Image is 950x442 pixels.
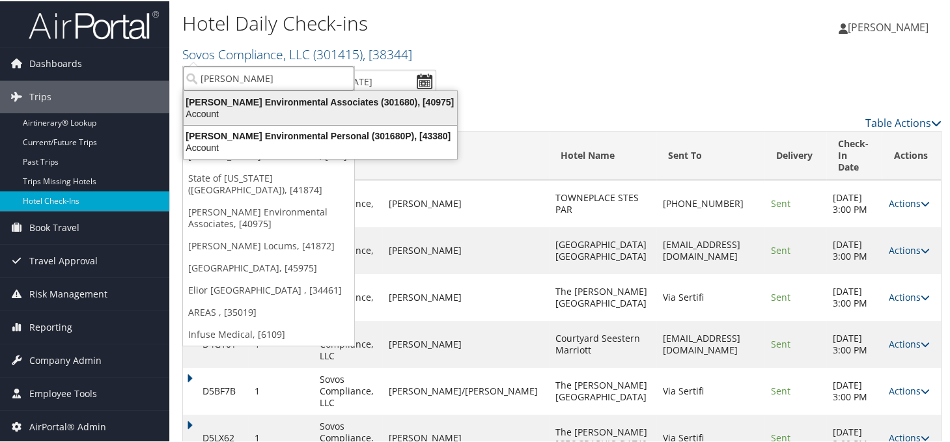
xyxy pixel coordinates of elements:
[549,226,656,273] td: [GEOGRAPHIC_DATA] [GEOGRAPHIC_DATA]
[549,273,656,320] td: The [PERSON_NAME] [GEOGRAPHIC_DATA]
[656,130,765,179] th: Sent To: activate to sort column ascending
[549,320,656,366] td: Courtyard Seestern Marriott
[183,300,354,322] a: AREAS , [35019]
[826,273,882,320] td: [DATE] 3:00 PM
[826,226,882,273] td: [DATE] 3:00 PM
[183,200,354,234] a: [PERSON_NAME] Environmental Associates, [40975]
[771,243,790,255] span: Sent
[771,196,790,208] span: Sent
[382,273,549,320] td: [PERSON_NAME]
[826,366,882,413] td: [DATE] 3:00 PM
[764,130,826,179] th: Delivery: activate to sort column ascending
[183,366,248,413] td: D5BF7B
[176,141,465,152] div: Account
[382,320,549,366] td: [PERSON_NAME]
[382,179,549,226] td: [PERSON_NAME]
[656,366,765,413] td: Via Sertifi
[29,243,98,276] span: Travel Approval
[248,366,313,413] td: 1
[182,8,688,36] h1: Hotel Daily Check-ins
[656,179,765,226] td: [PHONE_NUMBER]
[888,196,929,208] a: Actions
[313,366,382,413] td: Sovos Compliance, LLC
[183,322,354,344] a: Infuse Medical, [6109]
[29,310,72,342] span: Reporting
[771,383,790,396] span: Sent
[300,68,436,92] input: [DATE] - [DATE]
[865,115,942,129] a: Table Actions
[176,107,465,118] div: Account
[176,95,465,107] div: [PERSON_NAME] Environmental Associates (301680), [40975]
[363,44,412,62] span: , [ 38344 ]
[183,65,354,89] input: Search Accounts
[888,243,929,255] a: Actions
[549,130,656,179] th: Hotel Name: activate to sort column ascending
[882,130,941,179] th: Actions
[183,166,354,200] a: State of [US_STATE] ([GEOGRAPHIC_DATA]), [41874]
[29,210,79,243] span: Book Travel
[549,366,656,413] td: The [PERSON_NAME] [GEOGRAPHIC_DATA]
[183,256,354,278] a: [GEOGRAPHIC_DATA], [45975]
[656,226,765,273] td: [EMAIL_ADDRESS][DOMAIN_NAME]
[183,278,354,300] a: Elior [GEOGRAPHIC_DATA] , [34461]
[29,277,107,309] span: Risk Management
[848,19,929,33] span: [PERSON_NAME]
[839,7,942,46] a: [PERSON_NAME]
[176,129,465,141] div: [PERSON_NAME] Environmental Personal (301680P), [43380]
[182,44,412,62] a: Sovos Compliance, LLC
[656,273,765,320] td: Via Sertifi
[29,376,97,409] span: Employee Tools
[549,179,656,226] td: TOWNEPLACE STES PAR
[29,8,159,39] img: airportal-logo.png
[382,226,549,273] td: [PERSON_NAME]
[888,337,929,349] a: Actions
[29,343,102,376] span: Company Admin
[888,383,929,396] a: Actions
[888,290,929,302] a: Actions
[656,320,765,366] td: [EMAIL_ADDRESS][DOMAIN_NAME]
[382,366,549,413] td: [PERSON_NAME]/[PERSON_NAME]
[29,46,82,79] span: Dashboards
[771,337,790,349] span: Sent
[826,130,882,179] th: Check-In Date: activate to sort column ascending
[29,79,51,112] span: Trips
[29,409,106,442] span: AirPortal® Admin
[826,179,882,226] td: [DATE] 3:00 PM
[826,320,882,366] td: [DATE] 3:00 PM
[382,130,549,179] th: Traveler: activate to sort column ascending
[183,234,354,256] a: [PERSON_NAME] Locums, [41872]
[313,44,363,62] span: ( 301415 )
[771,290,790,302] span: Sent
